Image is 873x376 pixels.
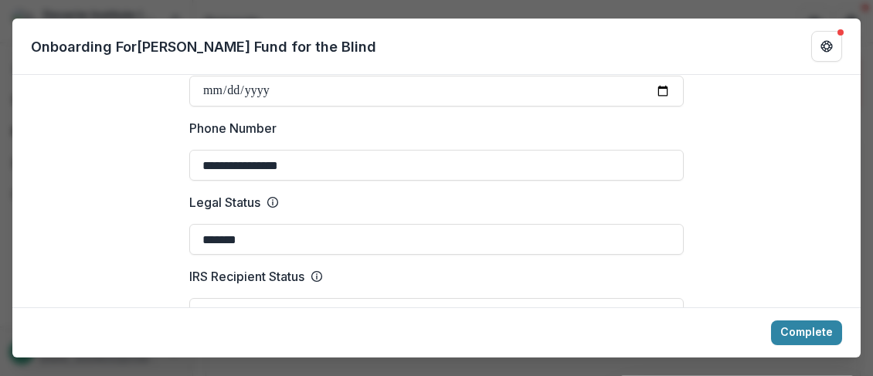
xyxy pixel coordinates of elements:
[771,320,842,345] button: Complete
[811,31,842,62] button: Get Help
[31,36,376,57] p: Onboarding For [PERSON_NAME] Fund for the Blind
[189,267,304,286] p: IRS Recipient Status
[189,193,260,212] p: Legal Status
[189,119,277,137] p: Phone Number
